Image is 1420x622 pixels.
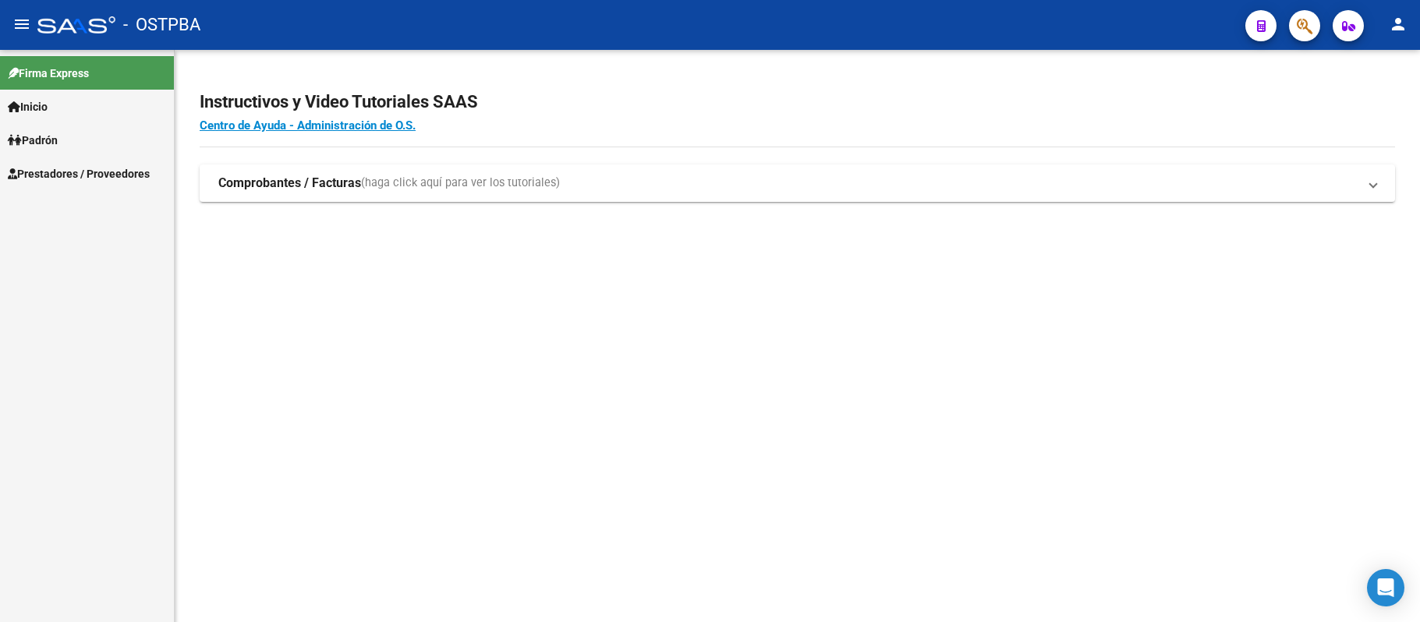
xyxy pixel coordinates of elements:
mat-icon: menu [12,15,31,34]
div: Open Intercom Messenger [1367,569,1404,606]
span: Prestadores / Proveedores [8,165,150,182]
h2: Instructivos y Video Tutoriales SAAS [200,87,1395,117]
a: Centro de Ayuda - Administración de O.S. [200,118,416,133]
span: Inicio [8,98,48,115]
mat-icon: person [1389,15,1408,34]
span: - OSTPBA [123,8,200,42]
span: Firma Express [8,65,89,82]
strong: Comprobantes / Facturas [218,175,361,192]
span: Padrón [8,132,58,149]
mat-expansion-panel-header: Comprobantes / Facturas(haga click aquí para ver los tutoriales) [200,164,1395,202]
span: (haga click aquí para ver los tutoriales) [361,175,560,192]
